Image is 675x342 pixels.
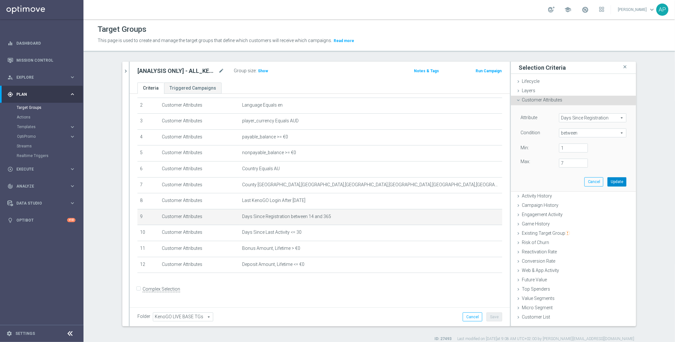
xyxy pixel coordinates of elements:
span: Templates [17,125,63,129]
td: 3 [137,114,159,130]
td: 10 [137,225,159,241]
a: Realtime Triggers [17,153,67,158]
span: Risk of Churn [522,240,549,245]
button: Notes & Tags [414,67,440,75]
a: Triggered Campaigns [164,83,222,94]
span: Plan [16,92,69,96]
button: gps_fixed Plan keyboard_arrow_right [7,92,76,97]
button: Cancel [463,312,482,321]
button: OptiPromo keyboard_arrow_right [17,134,76,139]
div: AP [656,4,669,16]
td: Customer Attributes [159,177,240,193]
span: Existing Target Group [522,231,570,236]
span: Layers [522,88,535,93]
td: Customer Attributes [159,193,240,209]
label: Max: [521,159,530,164]
span: Customer Attributes [522,97,562,102]
div: Data Studio keyboard_arrow_right [7,201,76,206]
div: person_search Explore keyboard_arrow_right [7,75,76,80]
div: Data Studio [7,200,69,206]
span: nonpayable_balance >= €0 [242,150,296,155]
i: keyboard_arrow_right [69,183,75,189]
td: Customer Attributes [159,241,240,257]
i: track_changes [7,183,13,189]
span: County [GEOGRAPHIC_DATA],[GEOGRAPHIC_DATA],[GEOGRAPHIC_DATA],[GEOGRAPHIC_DATA],[GEOGRAPHIC_DATA],... [242,182,500,188]
span: Days Since Registration between 14 and 365 [242,214,331,219]
i: mode_edit [218,67,224,75]
button: chevron_right [122,62,129,81]
div: Analyze [7,183,69,189]
i: keyboard_arrow_right [69,166,75,172]
span: Explore [16,75,69,79]
button: Mission Control [7,58,76,63]
td: Customer Attributes [159,145,240,162]
span: Future Value [522,277,547,282]
button: Save [487,312,502,321]
td: Customer Attributes [159,98,240,114]
span: Last KenoGO Login After [DATE] [242,198,305,203]
label: Folder [137,314,150,319]
a: Mission Control [16,52,75,69]
span: This page is used to create and manage the target groups that define which customers will receive... [98,38,332,43]
td: 2 [137,98,159,114]
i: equalizer [7,40,13,46]
span: Engagement Activity [522,212,563,217]
div: Actions [17,112,83,122]
label: Min: [521,145,529,151]
div: Execute [7,166,69,172]
label: Group size [234,68,256,74]
span: payable_balance >= €0 [242,134,288,140]
span: Campaign History [522,203,558,208]
td: Customer Attributes [159,129,240,145]
div: Plan [7,92,69,97]
button: Run Campaign [475,67,502,75]
span: Bonus Amount, Lifetime > €0 [242,246,300,251]
button: track_changes Analyze keyboard_arrow_right [7,184,76,189]
span: Show [258,69,268,73]
button: Cancel [584,177,603,186]
span: Lifecycle [522,79,539,84]
button: Update [608,177,627,186]
label: ID: 27493 [434,336,451,342]
button: lightbulb Optibot +10 [7,218,76,223]
i: lightbulb [7,217,13,223]
i: gps_fixed [7,92,13,97]
button: Templates keyboard_arrow_right [17,124,76,129]
a: Optibot [16,212,67,229]
a: Criteria [137,83,164,94]
a: Settings [15,332,35,336]
button: Read more [333,37,355,44]
span: Data Studio [16,201,69,205]
span: player_currency Equals AUD [242,118,299,124]
i: keyboard_arrow_right [69,74,75,80]
div: OptiPromo [17,132,83,141]
span: Country Equals AU [242,166,280,171]
i: close [622,63,628,71]
span: Game History [522,221,550,226]
lable: Attribute [521,115,537,120]
span: Execute [16,167,69,171]
div: Streams [17,141,83,151]
i: play_circle_outline [7,166,13,172]
td: Customer Attributes [159,161,240,177]
h3: Selection Criteria [519,64,566,71]
h1: Target Groups [98,25,146,34]
a: Target Groups [17,105,67,110]
td: Customer Attributes [159,225,240,241]
div: Explore [7,75,69,80]
div: Realtime Triggers [17,151,83,161]
span: school [565,6,572,13]
i: chevron_right [123,68,129,74]
button: equalizer Dashboard [7,41,76,46]
span: keyboard_arrow_down [649,6,656,13]
td: 7 [137,177,159,193]
td: 6 [137,161,159,177]
div: Templates [17,122,83,132]
i: settings [6,331,12,337]
div: Optibot [7,212,75,229]
a: Streams [17,144,67,149]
